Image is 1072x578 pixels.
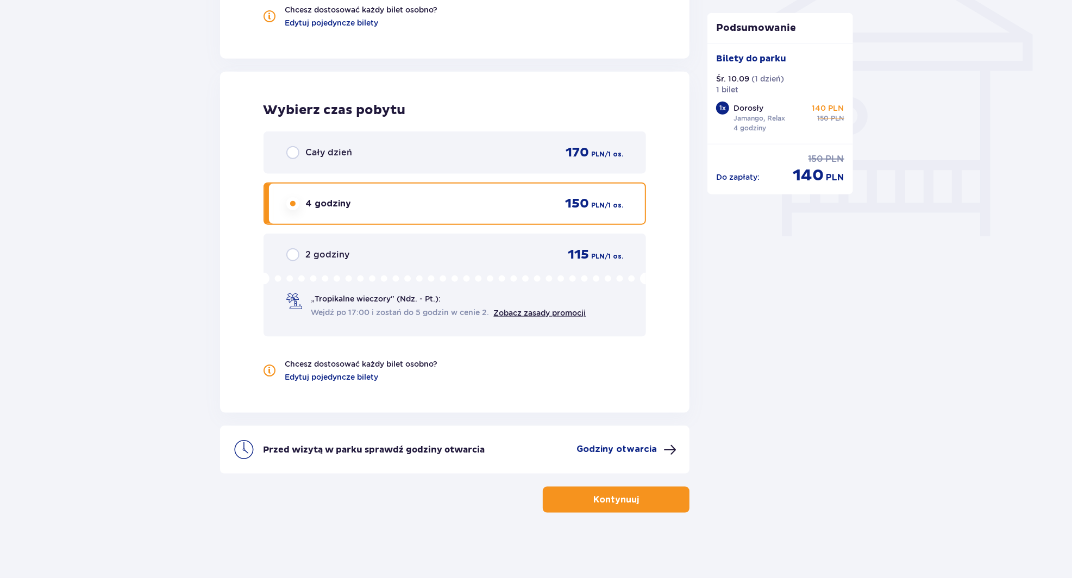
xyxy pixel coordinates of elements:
p: Wybierz czas pobytu [264,102,647,118]
p: 4 godziny [306,198,352,210]
button: Kontynuuj [543,487,689,513]
p: Jamango, Relax [734,114,785,123]
a: Edytuj pojedyncze bilety [285,17,379,28]
button: Godziny otwarcia [576,443,676,456]
p: Godziny otwarcia [576,443,657,455]
p: Dorosły [734,103,763,114]
p: 1 bilet [716,84,738,95]
p: Cały dzień [306,147,353,159]
p: PLN [591,149,605,159]
p: Śr. 10.09 [716,73,749,84]
p: Przed wizytą w parku sprawdź godziny otwarcia [264,444,485,456]
a: Zobacz zasady promocji [494,309,586,317]
p: Podsumowanie [707,22,853,35]
p: 150 [565,196,589,212]
p: 4 godziny [734,123,766,133]
p: PLN [826,172,844,184]
p: / 1 os. [605,149,623,159]
p: PLN [831,114,844,123]
p: PLN [591,200,605,210]
p: Bilety do parku [716,53,786,65]
p: 140 [793,165,824,186]
p: / 1 os. [605,200,623,210]
p: 150 [818,114,829,123]
div: 1 x [716,102,729,115]
p: 115 [568,247,589,263]
p: PLN [826,153,844,165]
p: „Tropikalne wieczory" (Ndz. - Pt.): [311,293,441,304]
p: PLN [591,252,605,261]
p: / 1 os. [605,252,623,261]
p: Chcesz dostosować każdy bilet osobno? [285,4,438,15]
img: clock icon [233,439,255,461]
p: 2 godziny [306,249,350,261]
p: ( 1 dzień ) [751,73,784,84]
span: Wejdź po 17:00 i zostań do 5 godzin w cenie 2. [311,307,490,318]
p: Kontynuuj [593,494,639,506]
p: 150 [808,153,824,165]
p: 140 PLN [812,103,844,114]
a: Edytuj pojedyncze bilety [285,372,379,382]
p: 170 [566,144,589,161]
p: Do zapłaty : [716,172,760,183]
p: Chcesz dostosować każdy bilet osobno? [285,359,438,369]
